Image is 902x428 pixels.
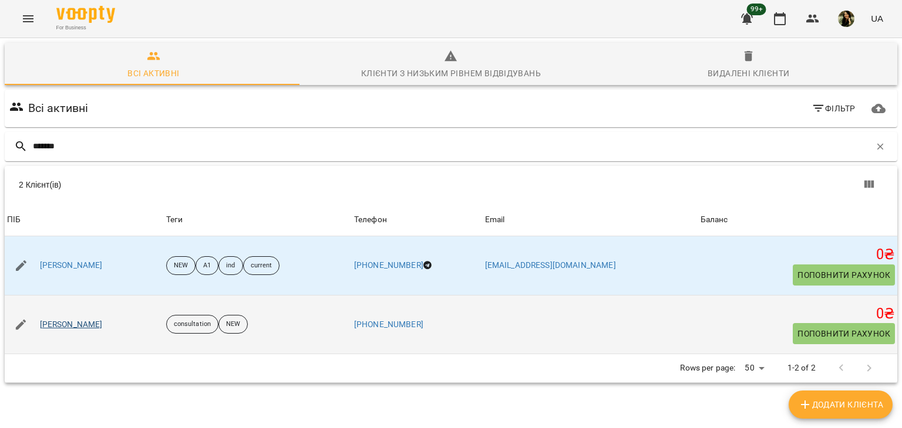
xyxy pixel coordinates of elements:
[7,213,161,227] span: ПІБ
[251,261,272,271] p: current
[793,323,895,344] button: Поповнити рахунок
[174,320,211,330] p: consultation
[807,98,860,119] button: Фільтр
[56,6,115,23] img: Voopty Logo
[797,327,890,341] span: Поповнити рахунок
[226,320,240,330] p: NEW
[787,362,816,374] p: 1-2 of 2
[485,260,616,270] a: [EMAIL_ADDRESS][DOMAIN_NAME]
[789,390,893,419] button: Додати клієнта
[40,319,103,331] a: [PERSON_NAME]
[838,11,854,27] img: 5ccaf96a72ceb4fb7565109469418b56.jpg
[19,179,458,191] div: 2 Клієнт(ів)
[855,171,883,199] button: Показати колонки
[5,166,897,203] div: Table Toolbar
[701,213,895,227] span: Баланс
[166,256,196,275] div: NEW
[793,264,895,286] button: Поповнити рахунок
[354,260,423,270] a: [PHONE_NUMBER]
[740,359,768,376] div: 50
[361,66,541,80] div: Клієнти з низьким рівнем відвідувань
[196,256,218,275] div: A1
[56,24,115,32] span: For Business
[166,213,349,227] div: Теги
[485,213,696,227] span: Email
[218,315,248,334] div: NEW
[354,320,423,329] a: [PHONE_NUMBER]
[7,213,21,227] div: Sort
[701,305,895,323] h5: 0 ₴
[174,261,188,271] p: NEW
[871,12,883,25] span: UA
[203,261,211,271] p: A1
[166,315,218,334] div: consultation
[40,260,103,271] a: [PERSON_NAME]
[680,362,735,374] p: Rows per page:
[218,256,243,275] div: ind
[701,213,728,227] div: Баланс
[866,8,888,29] button: UA
[701,246,895,264] h5: 0 ₴
[701,213,728,227] div: Sort
[798,398,883,412] span: Додати клієнта
[708,66,789,80] div: Видалені клієнти
[354,213,387,227] div: Sort
[354,213,387,227] div: Телефон
[243,256,280,275] div: current
[226,261,235,271] p: ind
[485,213,505,227] div: Email
[7,213,21,227] div: ПІБ
[485,213,505,227] div: Sort
[354,213,480,227] span: Телефон
[127,66,179,80] div: Всі активні
[747,4,766,15] span: 99+
[797,268,890,282] span: Поповнити рахунок
[28,99,89,117] h6: Всі активні
[812,101,856,116] span: Фільтр
[14,5,42,33] button: Menu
